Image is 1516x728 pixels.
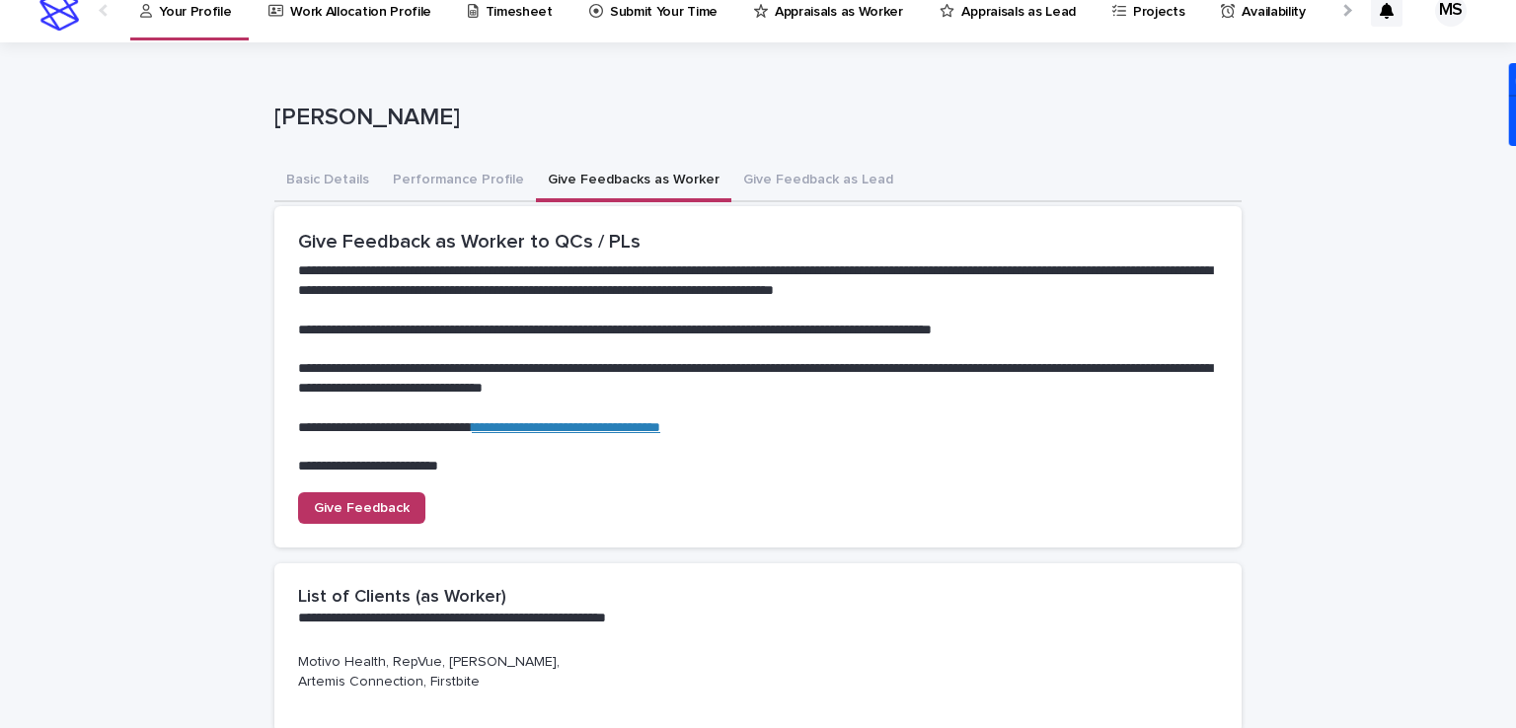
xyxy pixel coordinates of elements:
button: Basic Details [274,161,381,202]
button: Give Feedbacks as Worker [536,161,731,202]
p: [PERSON_NAME] [274,104,1234,132]
a: Give Feedback [298,492,425,524]
span: Give Feedback [314,501,410,515]
button: Give Feedback as Lead [731,161,905,202]
h2: List of Clients (as Worker) [298,587,506,609]
p: Motivo Health, RepVue, [PERSON_NAME], Artemis Connection, Firstbite [298,652,589,693]
button: Performance Profile [381,161,536,202]
h2: Give Feedback as Worker to QCs / PLs [298,230,1218,254]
